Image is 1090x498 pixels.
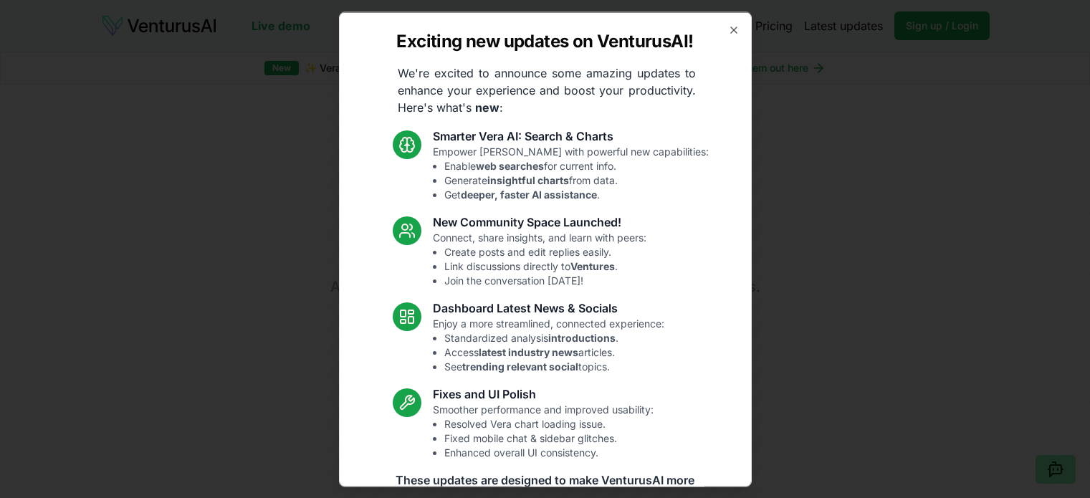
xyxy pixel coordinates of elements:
li: Resolved Vera chart loading issue. [444,416,654,431]
li: Join the conversation [DATE]! [444,273,646,287]
li: Access articles. [444,345,664,359]
li: Link discussions directly to . [444,259,646,273]
li: Standardized analysis . [444,330,664,345]
li: Get . [444,187,709,201]
strong: deeper, faster AI assistance [461,188,597,200]
p: Enjoy a more streamlined, connected experience: [433,316,664,373]
strong: web searches [476,159,544,171]
strong: trending relevant social [462,360,578,372]
p: Connect, share insights, and learn with peers: [433,230,646,287]
li: Generate from data. [444,173,709,187]
li: Enable for current info. [444,158,709,173]
p: We're excited to announce some amazing updates to enhance your experience and boost your producti... [386,64,707,115]
li: Create posts and edit replies easily. [444,244,646,259]
h2: Exciting new updates on VenturusAI! [396,29,693,52]
h3: Fixes and UI Polish [433,385,654,402]
h3: New Community Space Launched! [433,213,646,230]
li: See topics. [444,359,664,373]
p: Empower [PERSON_NAME] with powerful new capabilities: [433,144,709,201]
li: Enhanced overall UI consistency. [444,445,654,459]
strong: new [475,100,499,114]
h3: Dashboard Latest News & Socials [433,299,664,316]
p: Smoother performance and improved usability: [433,402,654,459]
h3: Smarter Vera AI: Search & Charts [433,127,709,144]
strong: introductions [548,331,616,343]
li: Fixed mobile chat & sidebar glitches. [444,431,654,445]
strong: insightful charts [487,173,569,186]
strong: latest industry news [479,345,578,358]
strong: Ventures [570,259,615,272]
